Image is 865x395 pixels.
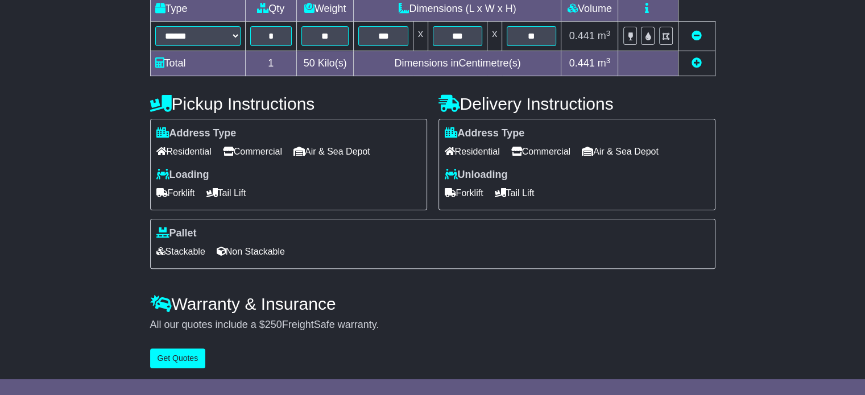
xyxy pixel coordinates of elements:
[413,22,428,51] td: x
[606,56,611,65] sup: 3
[296,51,354,76] td: Kilo(s)
[223,143,282,160] span: Commercial
[245,51,296,76] td: 1
[692,30,702,41] a: Remove this item
[156,243,205,260] span: Stackable
[569,57,595,69] span: 0.441
[150,348,206,368] button: Get Quotes
[156,143,212,160] span: Residential
[445,127,525,140] label: Address Type
[156,227,197,240] label: Pallet
[217,243,285,260] span: Non Stackable
[156,169,209,181] label: Loading
[598,30,611,41] span: m
[582,143,659,160] span: Air & Sea Depot
[150,319,715,331] div: All our quotes include a $ FreightSafe warranty.
[293,143,370,160] span: Air & Sea Depot
[445,169,508,181] label: Unloading
[487,22,502,51] td: x
[156,127,237,140] label: Address Type
[606,29,611,38] sup: 3
[206,184,246,202] span: Tail Lift
[354,51,561,76] td: Dimensions in Centimetre(s)
[150,51,245,76] td: Total
[438,94,715,113] h4: Delivery Instructions
[569,30,595,41] span: 0.441
[598,57,611,69] span: m
[150,94,427,113] h4: Pickup Instructions
[304,57,315,69] span: 50
[150,294,715,313] h4: Warranty & Insurance
[495,184,535,202] span: Tail Lift
[692,57,702,69] a: Add new item
[445,143,500,160] span: Residential
[156,184,195,202] span: Forklift
[445,184,483,202] span: Forklift
[511,143,570,160] span: Commercial
[265,319,282,330] span: 250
